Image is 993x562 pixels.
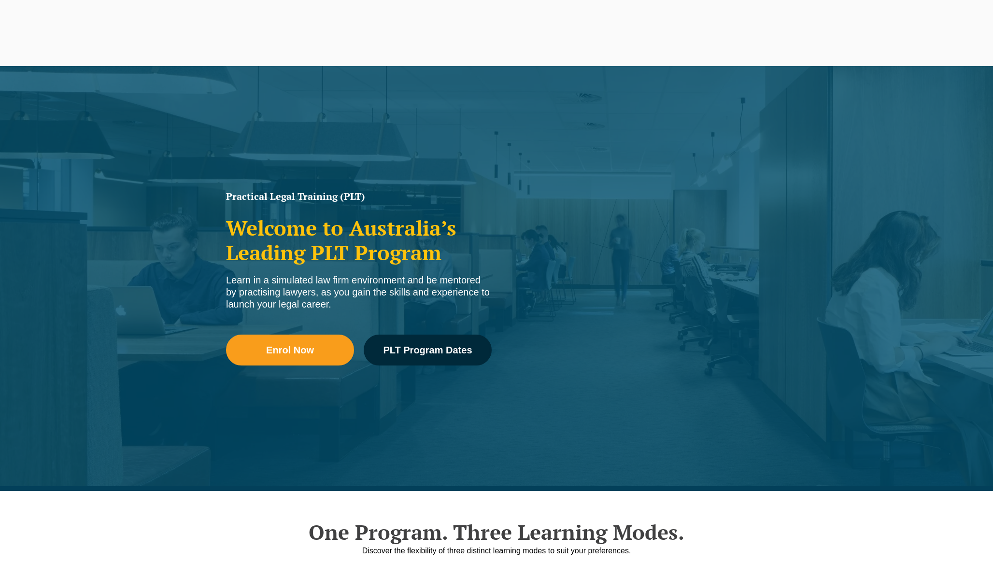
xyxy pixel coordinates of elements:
h2: One Program. Three Learning Modes. [221,520,772,544]
div: Learn in a simulated law firm environment and be mentored by practising lawyers, as you gain the ... [226,274,492,310]
a: PLT Program Dates [364,335,492,365]
h2: Welcome to Australia’s Leading PLT Program [226,216,492,265]
span: PLT Program Dates [383,345,472,355]
span: Enrol Now [266,345,314,355]
div: Discover the flexibility of three distinct learning modes to suit your preferences. [221,545,772,557]
h1: Practical Legal Training (PLT) [226,192,492,201]
a: Enrol Now [226,335,354,365]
